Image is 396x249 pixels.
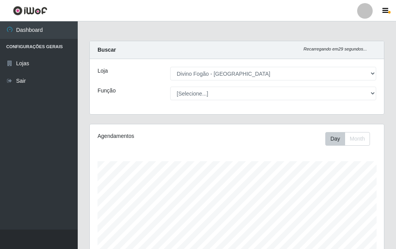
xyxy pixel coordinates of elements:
label: Função [98,87,116,95]
div: Agendamentos [98,132,207,140]
button: Month [345,132,370,146]
div: First group [325,132,370,146]
img: CoreUI Logo [13,6,47,16]
label: Loja [98,67,108,75]
strong: Buscar [98,47,116,53]
div: Toolbar with button groups [325,132,376,146]
button: Day [325,132,345,146]
i: Recarregando em 29 segundos... [304,47,367,51]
